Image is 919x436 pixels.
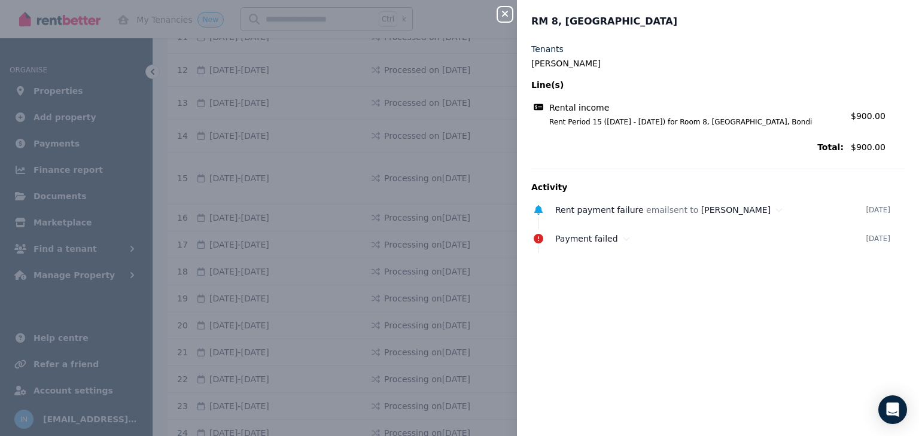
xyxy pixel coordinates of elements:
time: [DATE] [866,234,890,243]
time: [DATE] [866,205,890,215]
label: Tenants [531,43,564,55]
span: Total: [531,141,844,153]
span: Rent Period 15 ([DATE] - [DATE]) for Room 8, [GEOGRAPHIC_DATA], Bondi [535,117,844,127]
div: email sent to [555,204,866,216]
span: $900.00 [851,141,905,153]
p: Activity [531,181,905,193]
span: [PERSON_NAME] [701,205,771,215]
legend: [PERSON_NAME] [531,57,905,69]
span: $900.00 [851,111,885,121]
div: Open Intercom Messenger [878,395,907,424]
span: Rent payment failure [555,205,644,215]
span: Line(s) [531,79,844,91]
span: Payment failed [555,234,618,243]
span: RM 8, [GEOGRAPHIC_DATA] [531,14,677,29]
span: Rental income [549,102,609,114]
